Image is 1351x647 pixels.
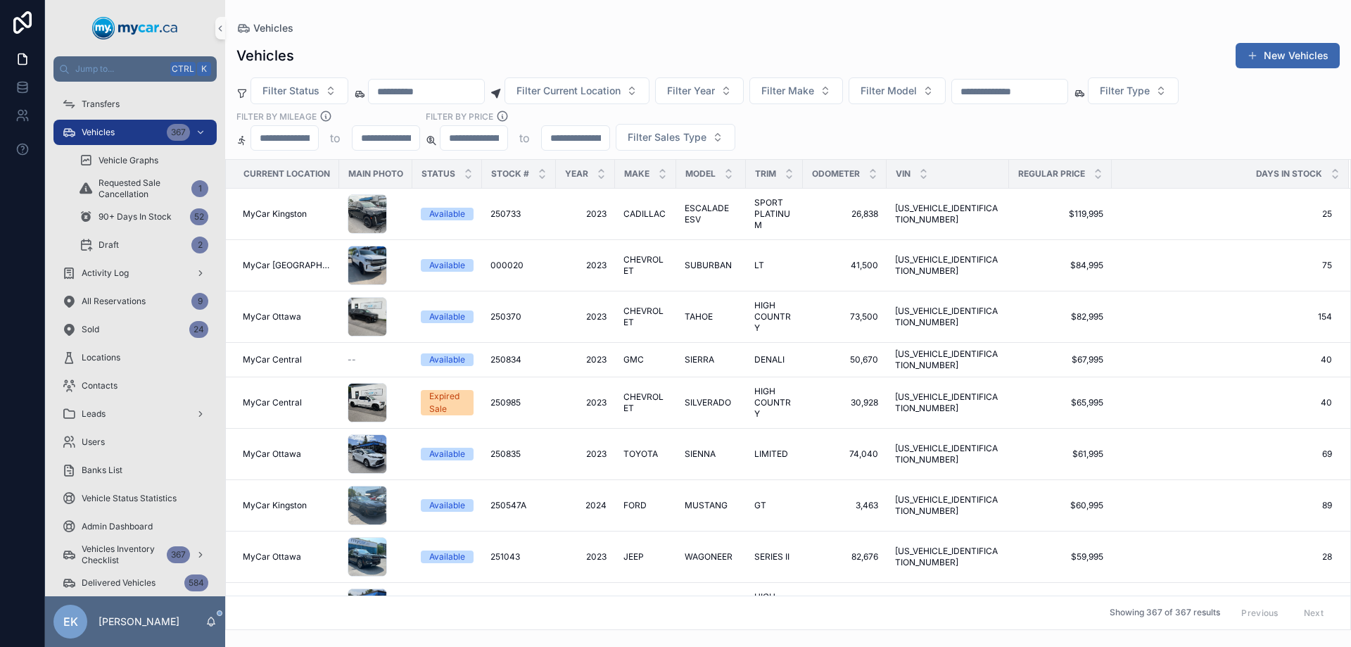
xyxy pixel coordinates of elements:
a: HIGH COUNTRY [754,591,794,625]
span: VIN [896,168,911,180]
p: to [519,130,530,146]
span: 2023 [564,551,607,563]
span: [US_VEHICLE_IDENTIFICATION_NUMBER] [895,254,1001,277]
span: Make [624,168,649,180]
a: 2023 [564,448,607,460]
div: 367 [167,124,190,141]
span: CHEVROLET [623,254,668,277]
a: Contacts [53,373,217,398]
span: TOYOTA [623,448,658,460]
div: Available [429,208,465,220]
a: MyCar Central [243,397,331,408]
a: 26,838 [811,208,878,220]
a: Vehicles Inventory Checklist367 [53,542,217,567]
span: Main Photo [348,168,403,180]
span: [US_VEHICLE_IDENTIFICATION_NUMBER] [895,443,1001,465]
span: [US_VEHICLE_IDENTIFICATION_NUMBER] [895,546,1001,568]
span: $67,995 [1017,354,1103,365]
span: Ctrl [170,62,196,76]
button: Select Button [616,124,735,151]
button: Jump to...CtrlK [53,56,217,82]
span: 250834 [490,354,521,365]
a: SIENNA [685,448,737,460]
span: -- [348,354,356,365]
h1: Vehicles [236,46,294,65]
a: $82,995 [1017,311,1103,322]
div: 2 [191,237,208,253]
span: Draft [99,239,119,251]
span: Stock # [491,168,529,180]
div: Available [429,259,465,272]
a: DENALI [754,354,794,365]
span: MyCar Ottawa [243,551,301,563]
a: SUBURBAN [685,260,737,271]
span: [US_VEHICLE_IDENTIFICATION_NUMBER] [895,203,1001,225]
span: Transfers [82,99,120,110]
a: [US_VEHICLE_IDENTIFICATION_NUMBER] [895,306,1001,328]
a: ESCALADE ESV [685,203,737,225]
a: HIGH COUNTRY [754,300,794,334]
span: Locations [82,352,120,363]
a: 74,040 [811,448,878,460]
a: 50,670 [811,354,878,365]
a: $60,995 [1017,500,1103,511]
a: 250834 [490,354,547,365]
a: $59,995 [1017,551,1103,563]
a: TAHOE [685,311,737,322]
a: Delivered Vehicles584 [53,570,217,596]
a: All Reservations9 [53,289,217,314]
a: WAGONEER [685,551,737,563]
a: TOYOTA [623,448,668,460]
a: 28 [1112,551,1332,563]
a: GT [754,500,794,511]
a: CADILLAC [623,208,668,220]
span: 250370 [490,311,521,322]
a: Expired Sale [421,390,474,415]
span: SUBURBAN [685,260,732,271]
a: Vehicles [236,21,293,35]
span: $119,995 [1017,208,1103,220]
span: Leads [82,408,106,420]
a: 2023 [564,260,607,271]
span: Users [82,436,105,448]
a: $61,995 [1017,448,1103,460]
a: 000020 [490,260,547,271]
span: Year [565,168,588,180]
span: HIGH COUNTRY [754,386,794,420]
span: $84,995 [1017,260,1103,271]
span: All Reservations [82,296,146,307]
div: 9 [191,293,208,310]
span: SIERRA [685,354,714,365]
div: 1 [191,180,208,197]
span: 250547A [490,500,526,511]
div: Expired Sale [429,390,465,415]
a: 69 [1112,448,1332,460]
a: MUSTANG [685,500,737,511]
span: Vehicle Graphs [99,155,158,166]
button: New Vehicles [1236,43,1340,68]
div: Available [429,353,465,366]
span: 40 [1112,397,1332,408]
a: 25 [1112,208,1332,220]
span: K [198,63,210,75]
a: Available [421,208,474,220]
button: Select Button [1088,77,1179,104]
a: 2023 [564,208,607,220]
span: 251043 [490,551,520,563]
a: JEEP [623,551,668,563]
span: Sold [82,324,99,335]
a: MyCar Ottawa [243,311,331,322]
span: Vehicles [253,21,293,35]
span: SPORT PLATINUM [754,197,794,231]
a: 30,928 [811,397,878,408]
button: Select Button [849,77,946,104]
span: 3,463 [811,500,878,511]
span: 250985 [490,397,521,408]
a: Vehicle Status Statistics [53,486,217,511]
a: Vehicle Graphs [70,148,217,173]
a: MyCar Ottawa [243,551,331,563]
